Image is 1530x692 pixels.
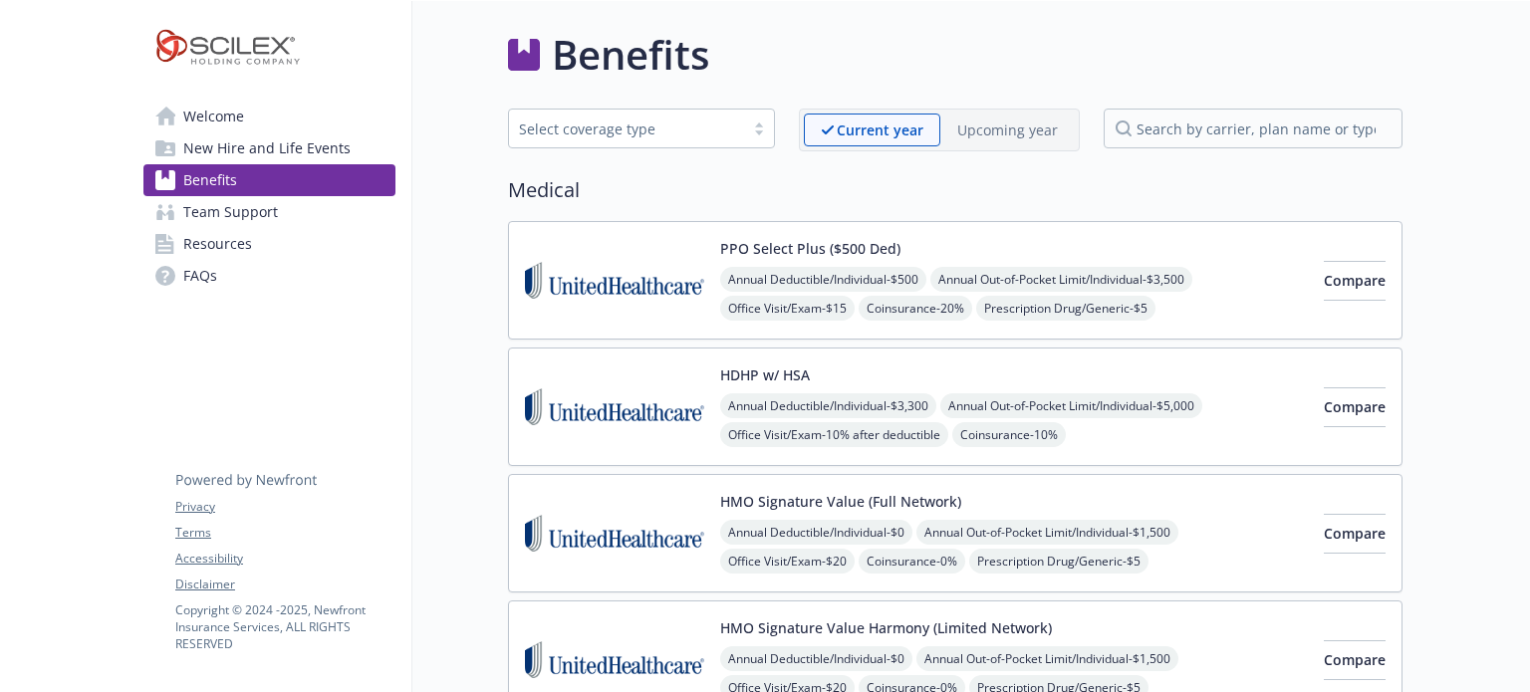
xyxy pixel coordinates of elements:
[143,132,395,164] a: New Hire and Life Events
[940,393,1202,418] span: Annual Out-of-Pocket Limit/Individual - $5,000
[1324,524,1386,543] span: Compare
[1104,109,1402,148] input: search by carrier, plan name or type
[720,646,912,671] span: Annual Deductible/Individual - $0
[720,422,948,447] span: Office Visit/Exam - 10% after deductible
[976,296,1155,321] span: Prescription Drug/Generic - $5
[143,260,395,292] a: FAQs
[525,238,704,323] img: United Healthcare Insurance Company carrier logo
[175,576,394,593] a: Disclaimer
[837,119,923,140] p: Current year
[175,601,394,652] p: Copyright © 2024 - 2025 , Newfront Insurance Services, ALL RIGHTS RESERVED
[1324,271,1386,290] span: Compare
[175,550,394,568] a: Accessibility
[1324,640,1386,680] button: Compare
[183,164,237,196] span: Benefits
[720,296,855,321] span: Office Visit/Exam - $15
[916,520,1178,545] span: Annual Out-of-Pocket Limit/Individual - $1,500
[183,260,217,292] span: FAQs
[720,364,810,385] button: HDHP w/ HSA
[143,228,395,260] a: Resources
[143,164,395,196] a: Benefits
[969,549,1148,574] span: Prescription Drug/Generic - $5
[175,498,394,516] a: Privacy
[175,524,394,542] a: Terms
[143,196,395,228] a: Team Support
[1324,261,1386,301] button: Compare
[720,238,900,259] button: PPO Select Plus ($500 Ded)
[720,617,1052,638] button: HMO Signature Value Harmony (Limited Network)
[183,196,278,228] span: Team Support
[143,101,395,132] a: Welcome
[720,491,961,512] button: HMO Signature Value (Full Network)
[952,422,1066,447] span: Coinsurance - 10%
[859,549,965,574] span: Coinsurance - 0%
[930,267,1192,292] span: Annual Out-of-Pocket Limit/Individual - $3,500
[1324,387,1386,427] button: Compare
[183,228,252,260] span: Resources
[720,393,936,418] span: Annual Deductible/Individual - $3,300
[720,520,912,545] span: Annual Deductible/Individual - $0
[183,101,244,132] span: Welcome
[519,118,734,139] div: Select coverage type
[552,25,709,85] h1: Benefits
[916,646,1178,671] span: Annual Out-of-Pocket Limit/Individual - $1,500
[957,119,1058,140] p: Upcoming year
[1324,650,1386,669] span: Compare
[183,132,351,164] span: New Hire and Life Events
[720,549,855,574] span: Office Visit/Exam - $20
[859,296,972,321] span: Coinsurance - 20%
[508,175,1402,205] h2: Medical
[1324,397,1386,416] span: Compare
[525,491,704,576] img: United Healthcare Insurance Company carrier logo
[1324,514,1386,554] button: Compare
[525,364,704,449] img: United Healthcare Insurance Company carrier logo
[720,267,926,292] span: Annual Deductible/Individual - $500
